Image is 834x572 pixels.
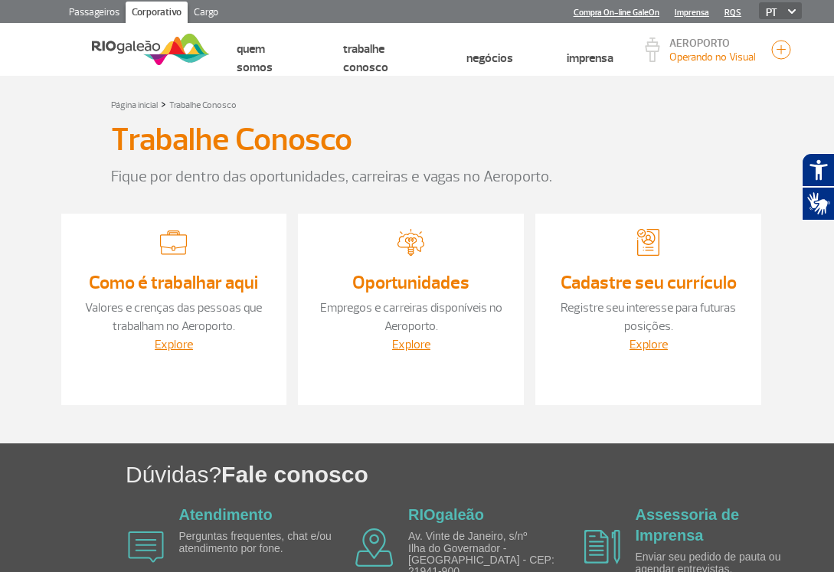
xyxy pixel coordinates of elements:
[155,337,193,352] a: Explore
[802,187,834,221] button: Abrir tradutor de língua de sinais.
[89,271,258,294] a: Como é trabalhar aqui
[320,300,502,334] a: Empregos e carreiras disponíveis no Aeroporto.
[466,51,513,66] a: Negócios
[352,271,469,294] a: Oportunidades
[111,100,158,111] a: Página inicial
[802,153,834,221] div: Plugin de acessibilidade da Hand Talk.
[126,459,834,490] h1: Dúvidas?
[561,300,736,334] a: Registre seu interesse para futuras posições.
[630,337,668,352] a: Explore
[561,271,737,294] a: Cadastre seu currículo
[179,531,355,554] p: Perguntas frequentes, chat e/ou atendimento por fone.
[724,8,741,18] a: RQS
[584,530,620,564] img: airplane icon
[128,531,164,563] img: airplane icon
[567,51,613,66] a: Imprensa
[179,506,273,523] a: Atendimento
[111,121,352,159] h3: Trabalhe Conosco
[63,2,126,26] a: Passageiros
[237,41,273,75] a: Quem Somos
[188,2,224,26] a: Cargo
[669,38,756,49] p: AEROPORTO
[392,337,430,352] a: Explore
[169,100,237,111] a: Trabalhe Conosco
[574,8,659,18] a: Compra On-line GaleOn
[161,95,166,113] a: >
[408,506,484,523] a: RIOgaleão
[126,2,188,26] a: Corporativo
[669,49,756,65] p: Visibilidade de 10000m
[111,165,724,188] p: Fique por dentro das oportunidades, carreiras e vagas no Aeroporto.
[85,300,262,334] a: Valores e crenças das pessoas que trabalham no Aeroporto.
[343,41,388,75] a: Trabalhe Conosco
[675,8,709,18] a: Imprensa
[355,528,394,567] img: airplane icon
[221,462,368,487] span: Fale conosco
[636,506,740,544] a: Assessoria de Imprensa
[802,153,834,187] button: Abrir recursos assistivos.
